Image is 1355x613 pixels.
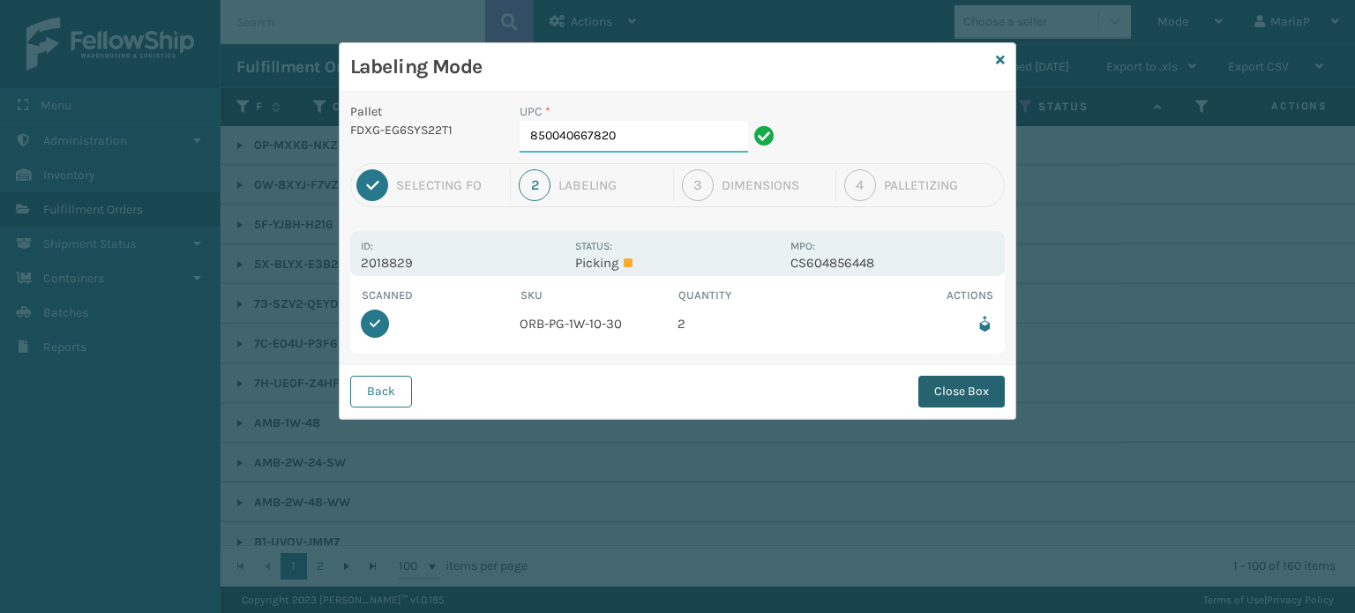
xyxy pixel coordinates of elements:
th: Actions [836,287,995,304]
h3: Labeling Mode [350,54,989,80]
button: Close Box [918,376,1005,407]
p: Picking [575,255,779,271]
td: ORB-PG-1W-10-30 [520,304,678,343]
div: 1 [356,169,388,201]
div: 4 [844,169,876,201]
label: Status: [575,240,612,252]
div: Selecting FO [396,177,502,193]
p: FDXG-EG6SYS22T1 [350,121,498,139]
div: 3 [682,169,714,201]
label: Id: [361,240,373,252]
th: Quantity [677,287,836,304]
p: CS604856448 [790,255,994,271]
p: 2018829 [361,255,565,271]
td: 2 [677,304,836,343]
div: Labeling [558,177,664,193]
button: Back [350,376,412,407]
div: Palletizing [884,177,999,193]
th: SKU [520,287,678,304]
label: MPO: [790,240,815,252]
td: Remove from box [836,304,995,343]
div: 2 [519,169,550,201]
div: Dimensions [722,177,827,193]
p: Pallet [350,102,498,121]
label: UPC [520,102,550,121]
th: Scanned [361,287,520,304]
